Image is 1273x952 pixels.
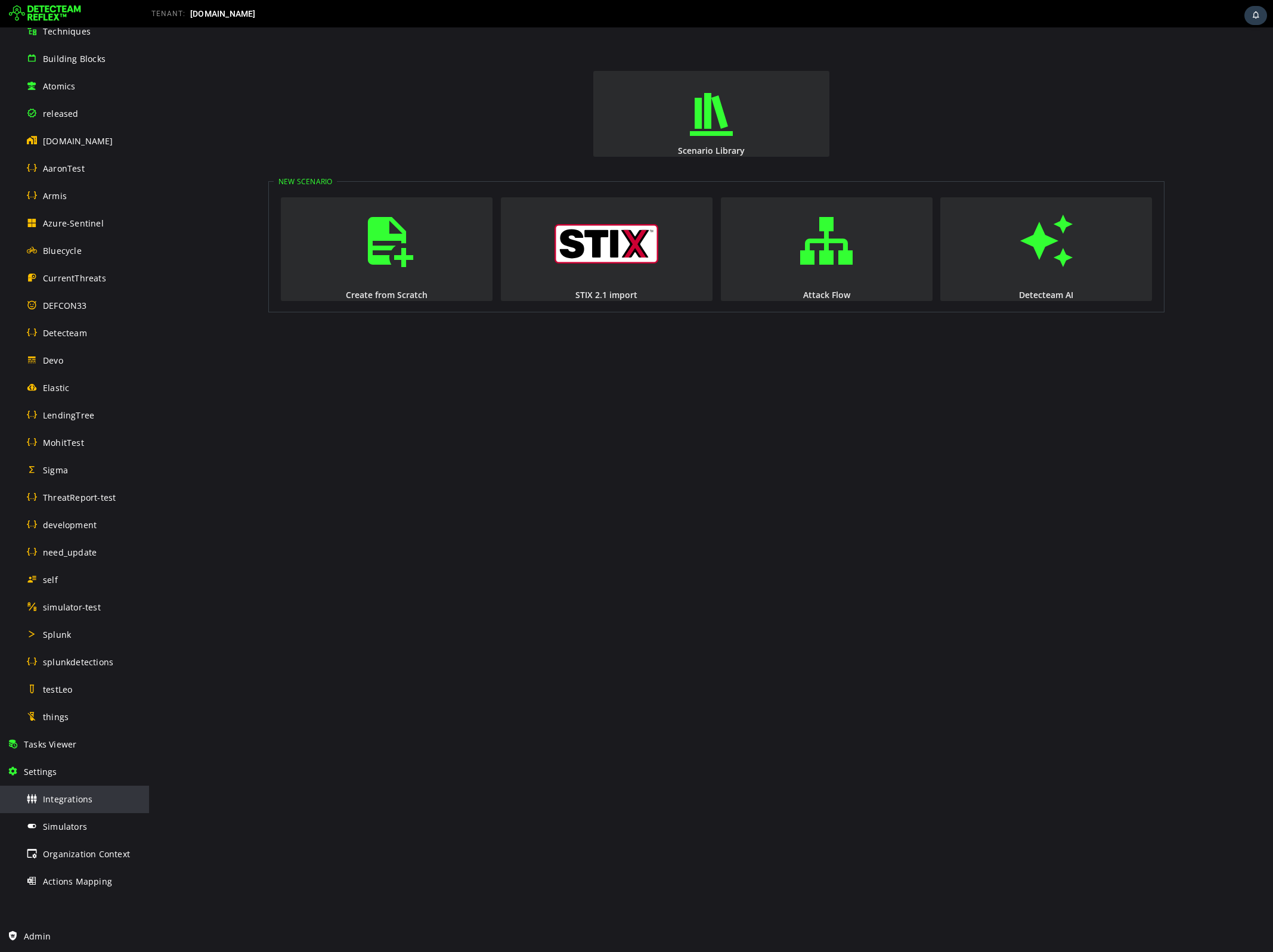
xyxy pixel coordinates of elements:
[43,547,97,558] span: need_update
[43,437,84,448] span: MohitTest
[43,876,112,887] span: Actions Mapping
[443,117,682,129] div: Scenario Library
[43,464,68,476] span: Sigma
[43,245,82,256] span: Bluecycle
[43,135,113,147] span: [DOMAIN_NAME]
[572,170,783,274] button: Attack Flow
[43,793,92,805] span: Integrations
[43,519,97,531] span: development
[43,492,116,503] span: ThreatReport-test
[405,197,509,236] img: logo_stix.svg
[43,711,69,722] span: things
[24,766,57,777] span: Settings
[43,629,71,640] span: Splunk
[43,684,72,695] span: testLeo
[43,53,106,64] span: Building Blocks
[43,327,87,339] span: Detecteam
[43,601,101,613] span: simulator-test
[790,262,1004,273] div: Detecteam AI
[132,170,343,274] button: Create from Scratch
[43,821,87,832] span: Simulators
[43,574,58,585] span: self
[43,26,91,37] span: Techniques
[43,848,130,860] span: Organization Context
[43,163,85,174] span: AaronTest
[24,931,51,942] span: Admin
[24,739,76,750] span: Tasks Viewer
[43,355,63,366] span: Devo
[444,44,680,129] button: Scenario Library
[43,382,69,393] span: Elastic
[131,262,345,273] div: Create from Scratch
[791,170,1003,274] button: Detecteam AI
[125,149,188,159] legend: New Scenario
[151,10,185,18] span: TENANT:
[352,170,563,274] button: STIX 2.1 import
[43,108,79,119] span: released
[571,262,785,273] div: Attack Flow
[43,300,87,311] span: DEFCON33
[43,656,113,668] span: splunkdetections
[43,410,94,421] span: LendingTree
[43,80,75,92] span: Atomics
[43,272,106,284] span: CurrentThreats
[351,262,565,273] div: STIX 2.1 import
[43,218,104,229] span: Azure-Sentinel
[190,9,256,18] span: [DOMAIN_NAME]
[9,4,81,23] img: Detecteam logo
[1244,6,1267,25] div: Task Notifications
[43,190,67,201] span: Armis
